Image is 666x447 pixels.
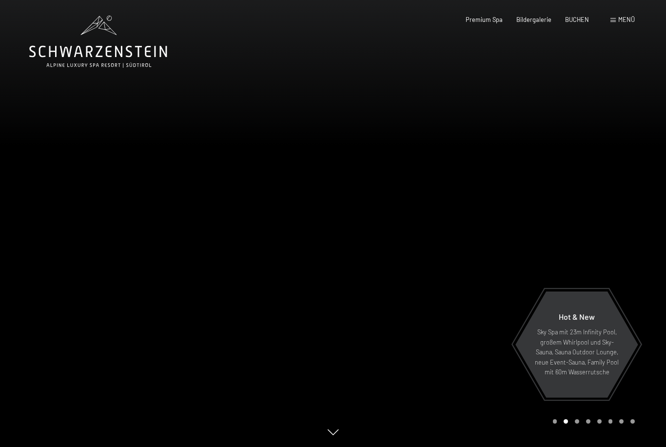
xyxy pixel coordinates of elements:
[466,16,503,23] a: Premium Spa
[618,16,635,23] span: Menü
[608,419,613,424] div: Carousel Page 6
[586,419,590,424] div: Carousel Page 4
[534,327,619,377] p: Sky Spa mit 23m Infinity Pool, großem Whirlpool und Sky-Sauna, Sauna Outdoor Lounge, neue Event-S...
[549,419,635,424] div: Carousel Pagination
[516,16,551,23] a: Bildergalerie
[575,419,579,424] div: Carousel Page 3
[619,419,624,424] div: Carousel Page 7
[565,16,589,23] a: BUCHEN
[597,419,602,424] div: Carousel Page 5
[559,312,595,321] span: Hot & New
[630,419,635,424] div: Carousel Page 8
[515,291,639,398] a: Hot & New Sky Spa mit 23m Infinity Pool, großem Whirlpool und Sky-Sauna, Sauna Outdoor Lounge, ne...
[564,419,568,424] div: Carousel Page 2 (Current Slide)
[553,419,557,424] div: Carousel Page 1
